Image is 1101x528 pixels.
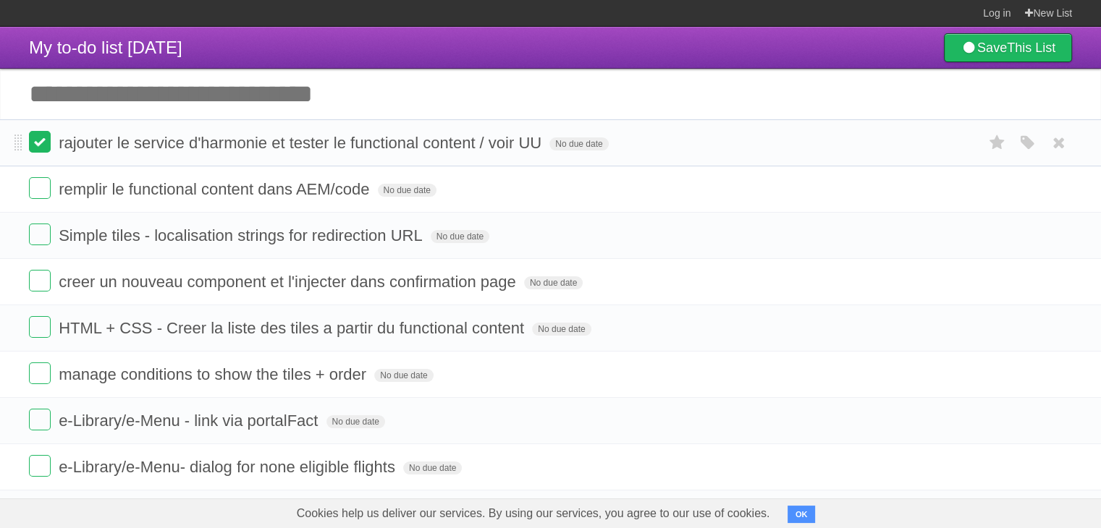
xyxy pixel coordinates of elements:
label: Done [29,223,51,245]
span: No due date [374,369,433,382]
span: HTML + CSS - Creer la liste des tiles a partir du functional content [59,319,528,337]
span: My to-do list [DATE] [29,38,182,57]
span: No due date [326,415,385,428]
b: This List [1007,41,1055,55]
span: remplir le functional content dans AEM/code [59,180,373,198]
span: rajouter le service d'harmonie et tester le functional content / voir UU [59,134,545,152]
a: SaveThis List [944,33,1072,62]
span: Cookies help us deliver our services. By using our services, you agree to our use of cookies. [282,499,785,528]
label: Done [29,362,51,384]
span: Simple tiles - localisation strings for redirection URL [59,226,426,244]
span: No due date [431,230,489,243]
label: Done [29,409,51,430]
span: No due date [532,323,591,336]
span: No due date [378,184,436,197]
span: No due date [403,461,462,474]
label: Star task [984,131,1011,155]
label: Done [29,131,51,153]
span: manage conditions to show the tiles + order [59,365,370,383]
label: Done [29,316,51,338]
span: No due date [549,137,608,150]
span: e-Library/e-Menu- dialog for none eligible flights [59,458,399,476]
span: No due date [524,276,583,289]
span: e-Library/e-Menu - link via portalFact [59,412,321,430]
label: Done [29,177,51,199]
span: creer un nouveau component et l'injecter dans confirmation page [59,273,520,291]
button: OK [788,506,816,523]
label: Done [29,270,51,291]
label: Done [29,455,51,477]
